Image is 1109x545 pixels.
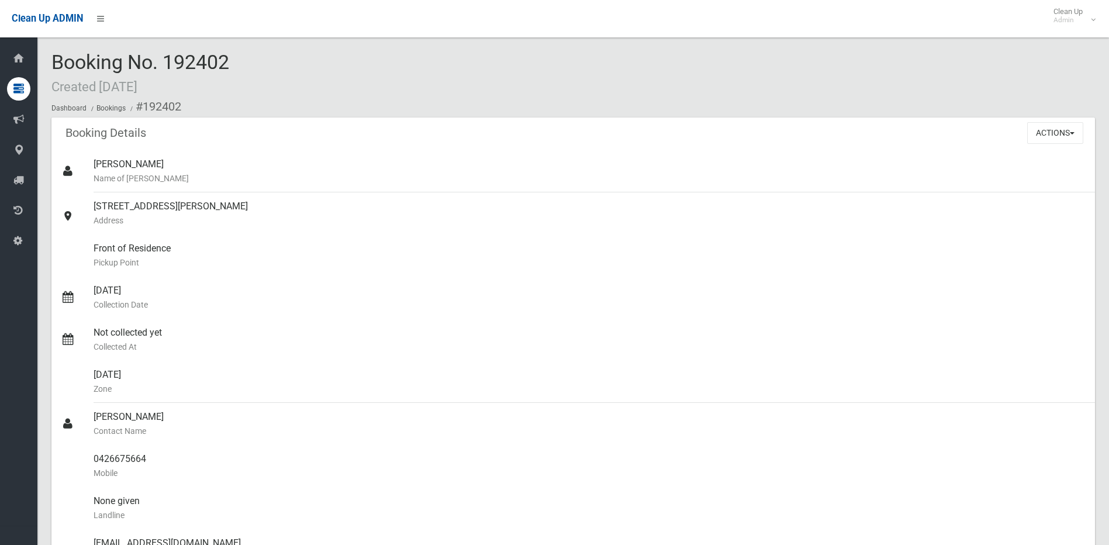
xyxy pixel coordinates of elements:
[94,424,1086,438] small: Contact Name
[51,122,160,144] header: Booking Details
[94,256,1086,270] small: Pickup Point
[94,298,1086,312] small: Collection Date
[94,382,1086,396] small: Zone
[1053,16,1083,25] small: Admin
[1027,122,1083,144] button: Actions
[51,50,229,96] span: Booking No. 192402
[94,192,1086,234] div: [STREET_ADDRESS][PERSON_NAME]
[94,487,1086,529] div: None given
[94,234,1086,277] div: Front of Residence
[94,340,1086,354] small: Collected At
[94,361,1086,403] div: [DATE]
[94,213,1086,227] small: Address
[94,150,1086,192] div: [PERSON_NAME]
[94,171,1086,185] small: Name of [PERSON_NAME]
[94,403,1086,445] div: [PERSON_NAME]
[94,508,1086,522] small: Landline
[12,13,83,24] span: Clean Up ADMIN
[51,79,137,94] small: Created [DATE]
[1048,7,1094,25] span: Clean Up
[94,319,1086,361] div: Not collected yet
[51,104,87,112] a: Dashboard
[94,466,1086,480] small: Mobile
[127,96,181,118] li: #192402
[94,445,1086,487] div: 0426675664
[96,104,126,112] a: Bookings
[94,277,1086,319] div: [DATE]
